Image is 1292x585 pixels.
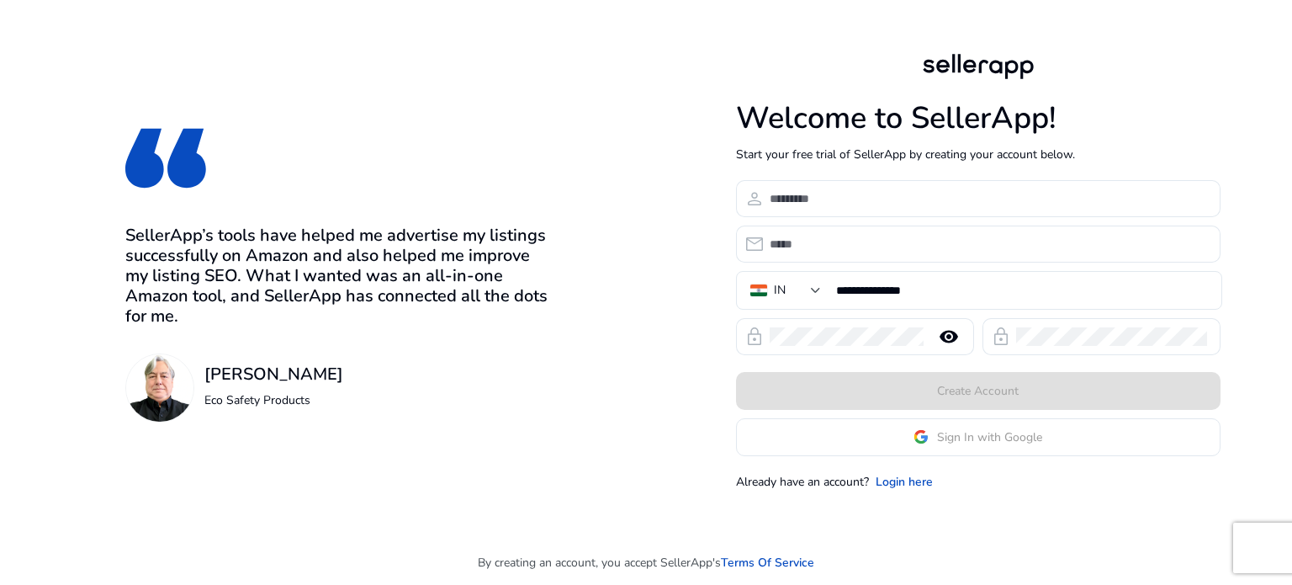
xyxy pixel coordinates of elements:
span: person [744,189,765,209]
span: lock [991,327,1011,347]
mat-icon: remove_red_eye [929,327,969,347]
h3: SellerApp’s tools have helped me advertise my listings successfully on Amazon and also helped me ... [125,226,556,327]
div: IN [774,281,786,300]
span: email [744,234,765,254]
p: Start your free trial of SellerApp by creating your account below. [736,146,1221,163]
a: Login here [876,473,933,491]
h1: Welcome to SellerApp! [736,100,1221,136]
p: Already have an account? [736,473,869,491]
h3: [PERSON_NAME] [204,364,343,385]
p: Eco Safety Products [204,391,343,409]
span: lock [744,327,765,347]
a: Terms Of Service [721,554,814,572]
